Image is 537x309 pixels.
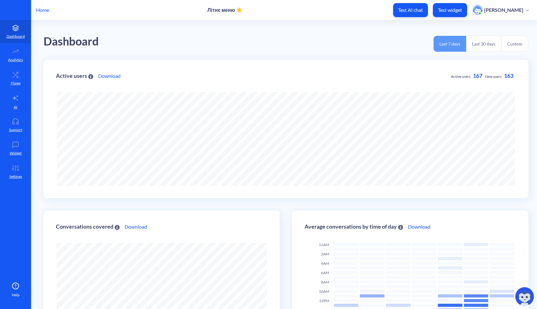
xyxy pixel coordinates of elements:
span: 163 [504,72,513,79]
div: Average conversations by time of day [305,224,403,230]
a: Download [98,72,121,80]
p: [PERSON_NAME] [484,7,523,13]
p: Settings [9,174,22,179]
p: AI [14,104,17,110]
button: Custom [501,36,528,52]
span: 167 [473,72,482,79]
button: Last 7 days [434,36,466,52]
div: Active users [56,73,93,79]
button: Test widget [433,3,467,17]
span: 10AM [319,289,329,294]
img: copilot-icon.svg [515,287,534,306]
p: Home [36,6,49,14]
p: Dashboard [7,34,25,39]
button: user photo[PERSON_NAME] [470,4,532,16]
span: 2AM [321,252,329,256]
span: Active users [451,74,470,79]
span: 4AM [321,261,329,266]
span: Help [12,292,20,298]
p: Support [9,127,22,133]
p: Flows [11,80,21,86]
a: Download [125,223,147,231]
span: 8AM [321,280,329,284]
p: Widget [10,150,21,156]
button: Last 30 days [466,36,501,52]
span: 12AM [319,242,329,247]
img: user photo [473,5,483,15]
button: Test AI chat [393,3,428,17]
div: Dashboard [44,33,99,50]
p: Analytics [8,57,23,63]
p: Літнє меню ☀️ [207,7,242,13]
span: 6AM [321,270,329,275]
div: Conversations covered [56,224,120,230]
span: 12PM [319,298,329,303]
p: Test widget [438,7,462,13]
span: New users [485,74,502,79]
a: Download [408,223,430,231]
p: Test AI chat [398,7,423,13]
